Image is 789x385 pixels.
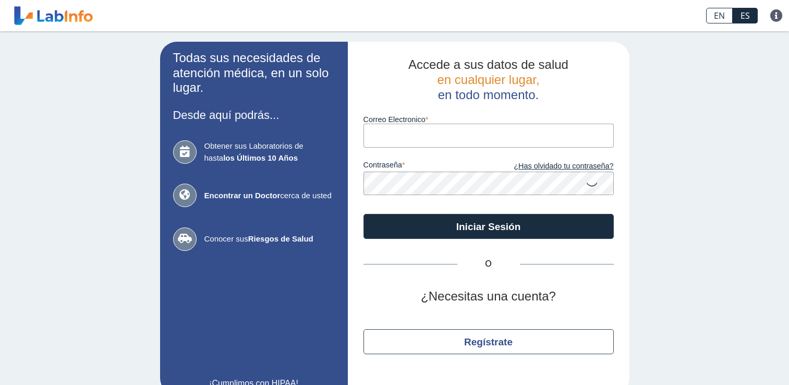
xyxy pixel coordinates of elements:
h3: Desde aquí podrás... [173,109,335,122]
span: Conocer sus [204,233,335,245]
span: Obtener sus Laboratorios de hasta [204,140,335,164]
label: contraseña [363,161,489,172]
span: en todo momento. [438,88,539,102]
span: O [457,258,520,270]
h2: ¿Necesitas una cuenta? [363,289,614,304]
label: Correo Electronico [363,115,614,124]
button: Iniciar Sesión [363,214,614,239]
span: Accede a sus datos de salud [408,57,568,71]
a: ¿Has olvidado tu contraseña? [489,161,614,172]
span: en cualquier lugar, [437,73,539,87]
b: Encontrar un Doctor [204,191,281,200]
button: Regístrate [363,329,614,354]
a: ES [733,8,758,23]
b: los Últimos 10 Años [223,153,298,162]
a: EN [706,8,733,23]
h2: Todas sus necesidades de atención médica, en un solo lugar. [173,51,335,95]
b: Riesgos de Salud [248,234,313,243]
span: cerca de usted [204,190,335,202]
